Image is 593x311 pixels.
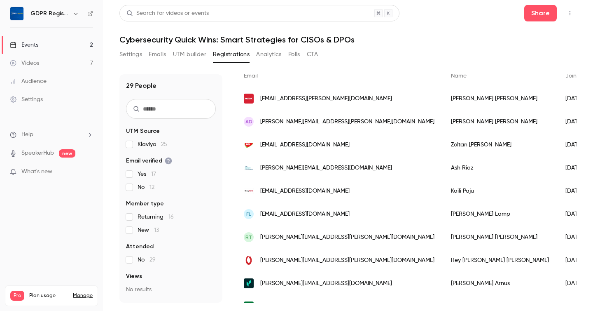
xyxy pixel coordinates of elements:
div: Settings [10,95,43,104]
span: 13 [154,227,159,233]
div: Events [10,41,38,49]
span: Yes [138,170,156,178]
span: 29 [149,257,156,263]
span: 12 [149,184,154,190]
span: [EMAIL_ADDRESS][DOMAIN_NAME] [260,187,350,196]
button: Polls [288,48,300,61]
div: Zoltan [PERSON_NAME] [443,133,557,156]
span: Help [21,130,33,139]
span: 16 [168,214,174,220]
div: [PERSON_NAME] Lamp [443,203,557,226]
span: [EMAIL_ADDRESS][DOMAIN_NAME] [260,302,350,311]
p: No results [126,285,216,294]
div: [PERSON_NAME] Arnus [443,272,557,295]
button: Analytics [256,48,282,61]
div: [PERSON_NAME] [PERSON_NAME] [443,226,557,249]
h1: Cybersecurity Quick Wins: Smart Strategies for CISOs & DPOs [119,35,577,45]
span: [PERSON_NAME][EMAIL_ADDRESS][DOMAIN_NAME] [260,279,392,288]
span: [PERSON_NAME][EMAIL_ADDRESS][DOMAIN_NAME] [260,164,392,172]
span: Views [126,272,142,280]
span: 25 [161,141,167,147]
span: No [138,183,154,191]
img: GDPR Register [10,7,23,20]
img: xerox.com [244,94,254,104]
div: Ash Riaz [443,156,557,179]
a: SpeakerHub [21,149,54,158]
span: FL [246,210,251,218]
span: Join date [565,73,591,79]
img: molromania.ro [244,140,254,150]
img: magnum.ee [244,186,254,196]
div: Videos [10,59,39,67]
h6: GDPR Register [30,9,69,18]
span: Referrer [126,302,149,310]
button: Emails [149,48,166,61]
button: CTA [307,48,318,61]
span: [PERSON_NAME][EMAIL_ADDRESS][PERSON_NAME][DOMAIN_NAME] [260,118,434,126]
button: Registrations [213,48,250,61]
span: Returning [138,213,174,221]
span: Attended [126,243,154,251]
div: [PERSON_NAME] [PERSON_NAME] [443,110,557,133]
span: Plan usage [29,292,68,299]
span: [PERSON_NAME][EMAIL_ADDRESS][PERSON_NAME][DOMAIN_NAME] [260,233,434,242]
span: Email verified [126,157,172,165]
span: What's new [21,167,52,176]
a: Manage [73,292,93,299]
span: Name [451,73,467,79]
span: RT [245,233,252,241]
div: Audience [10,77,47,85]
span: Member type [126,200,164,208]
span: [PERSON_NAME][EMAIL_ADDRESS][PERSON_NAME][DOMAIN_NAME] [260,256,434,265]
div: Rey [PERSON_NAME] [PERSON_NAME] [443,249,557,272]
div: [PERSON_NAME] [PERSON_NAME] [443,87,557,110]
span: No [138,256,156,264]
span: 17 [151,171,156,177]
div: Search for videos or events [126,9,209,18]
button: UTM builder [173,48,206,61]
span: new [59,149,75,158]
button: Share [524,5,557,21]
span: Pro [10,291,24,301]
span: Email [244,73,258,79]
span: [EMAIL_ADDRESS][PERSON_NAME][DOMAIN_NAME] [260,94,392,103]
span: AD [245,118,252,125]
span: UTM Source [126,127,160,135]
span: [EMAIL_ADDRESS][DOMAIN_NAME] [260,141,350,149]
img: veriff.com [244,278,254,288]
span: Klaviyo [138,140,167,148]
img: electoralcommission.org.uk [244,163,254,173]
li: help-dropdown-opener [10,130,93,139]
img: internet.is [244,255,254,265]
div: Kaili Paju [443,179,557,203]
span: New [138,226,159,234]
button: Settings [119,48,142,61]
h1: 29 People [126,81,156,91]
span: [EMAIL_ADDRESS][DOMAIN_NAME] [260,210,350,219]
